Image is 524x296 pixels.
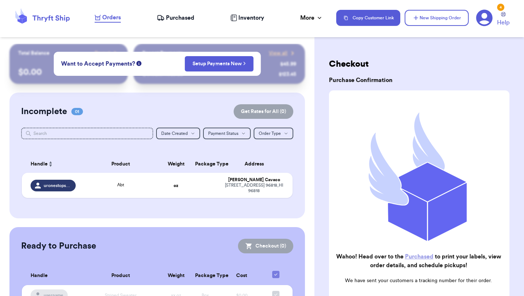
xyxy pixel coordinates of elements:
h3: Purchase Confirmation [329,76,509,85]
p: $ 0.00 [18,66,119,78]
button: New Shipping Order [405,10,469,26]
th: Product [80,266,162,285]
div: [PERSON_NAME] Cavaco [224,177,284,183]
input: Search [21,128,153,139]
a: View all [269,50,296,57]
button: Order Type [254,128,293,139]
p: We have sent your customers a tracking number for their order. [335,277,502,284]
a: Inventory [230,13,264,22]
th: Weight [162,155,191,173]
button: Date Created [156,128,200,139]
strong: oz [174,183,178,188]
h2: Checkout [329,58,509,70]
button: Get Rates for All (0) [234,104,293,119]
h2: Ready to Purchase [21,240,96,252]
button: Checkout (0) [238,239,293,253]
h2: Incomplete [21,106,67,117]
span: Help [497,18,509,27]
span: Order Type [259,131,281,136]
span: 01 [71,108,83,115]
span: Orders [102,13,121,22]
span: Handle [31,272,48,280]
span: Payment Status [208,131,238,136]
span: Payout [95,50,110,57]
a: Setup Payments Now [192,60,246,67]
p: Recent Payments [142,50,183,57]
h2: Wahoo! Head over to the to print your labels, view order details, and schedule pickups! [335,252,502,270]
button: Sort ascending [48,160,53,168]
div: More [300,13,323,22]
button: Payment Status [203,128,251,139]
a: Purchased [405,254,433,260]
span: uronestopshopp [44,183,71,188]
th: Cost [220,266,263,285]
div: $ 123.45 [279,71,296,78]
span: Inventory [238,13,264,22]
a: 4 [476,9,493,26]
th: Address [220,155,293,173]
a: Purchased [157,13,194,22]
button: Setup Payments Now [185,56,254,71]
a: Help [497,12,509,27]
th: Product [80,155,162,173]
th: Package Type [191,155,220,173]
a: Payout [95,50,119,57]
p: Total Balance [18,50,49,57]
th: Package Type [191,266,220,285]
div: $ 45.99 [280,61,296,68]
div: [STREET_ADDRESS] 96818 , HI 96818 [224,183,284,194]
span: Abt [117,183,124,187]
span: Purchased [166,13,194,22]
span: Want to Accept Payments? [61,59,135,68]
button: Copy Customer Link [336,10,400,26]
a: Orders [95,13,121,23]
span: Date Created [161,131,188,136]
div: 4 [497,4,504,11]
span: Handle [31,160,48,168]
span: View all [269,50,287,57]
th: Weight [162,266,191,285]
